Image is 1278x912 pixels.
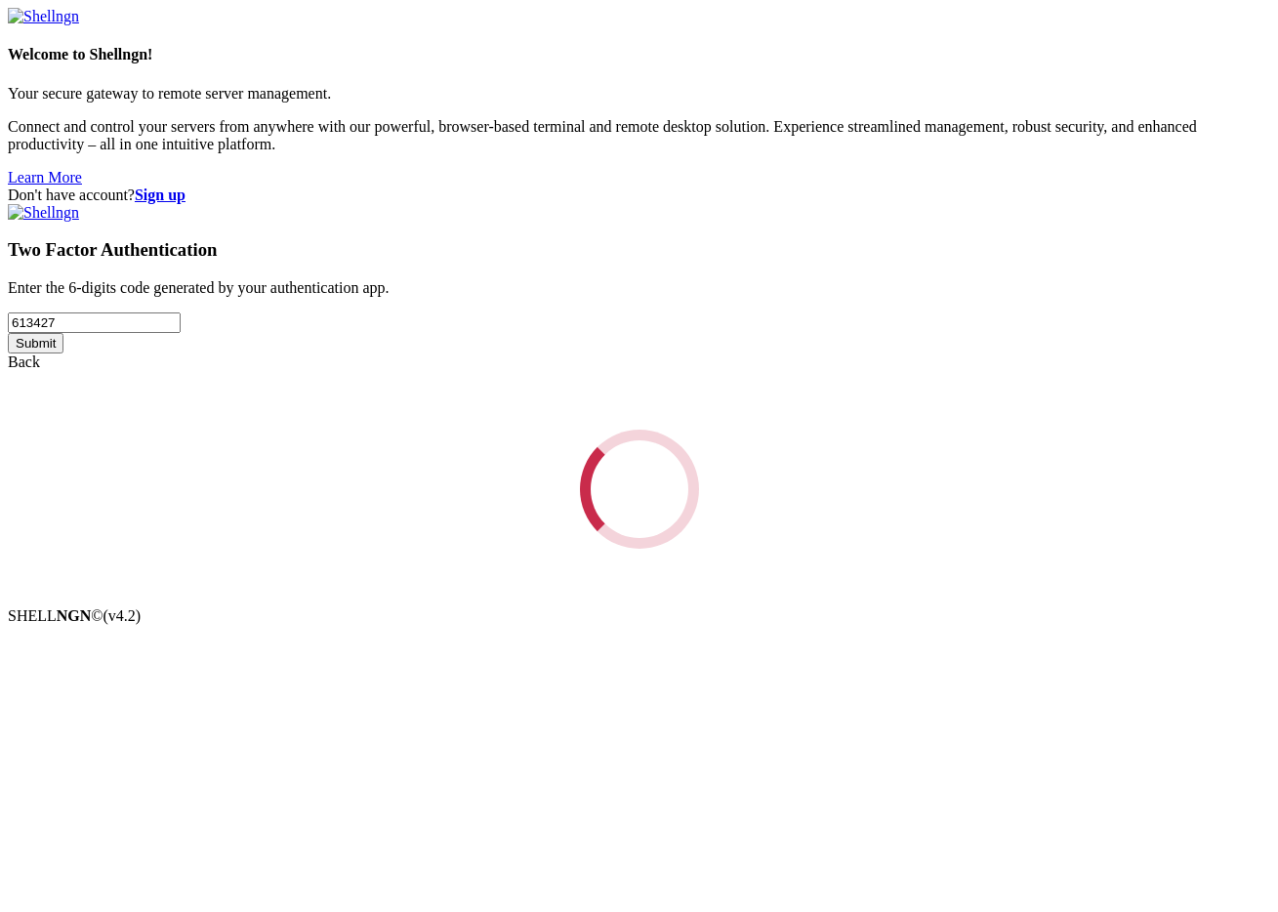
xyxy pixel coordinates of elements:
p: Enter the 6-digits code generated by your authentication app. [8,279,1270,297]
a: Sign up [135,187,186,203]
input: Two factor code [8,312,181,333]
div: Loading... [580,430,699,549]
p: Your secure gateway to remote server management. [8,85,1270,103]
img: Shellngn [8,8,79,25]
span: SHELL © [8,607,141,624]
a: Learn More [8,169,82,186]
p: Connect and control your servers from anywhere with our powerful, browser-based terminal and remo... [8,118,1270,153]
img: Shellngn [8,204,79,222]
h3: Two Factor Authentication [8,239,1270,261]
span: 4.2.0 [103,607,142,624]
input: Submit [8,333,63,353]
b: NGN [57,607,92,624]
div: Don't have account? [8,187,1270,204]
a: Back [8,353,40,370]
h4: Welcome to Shellngn! [8,46,1270,63]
